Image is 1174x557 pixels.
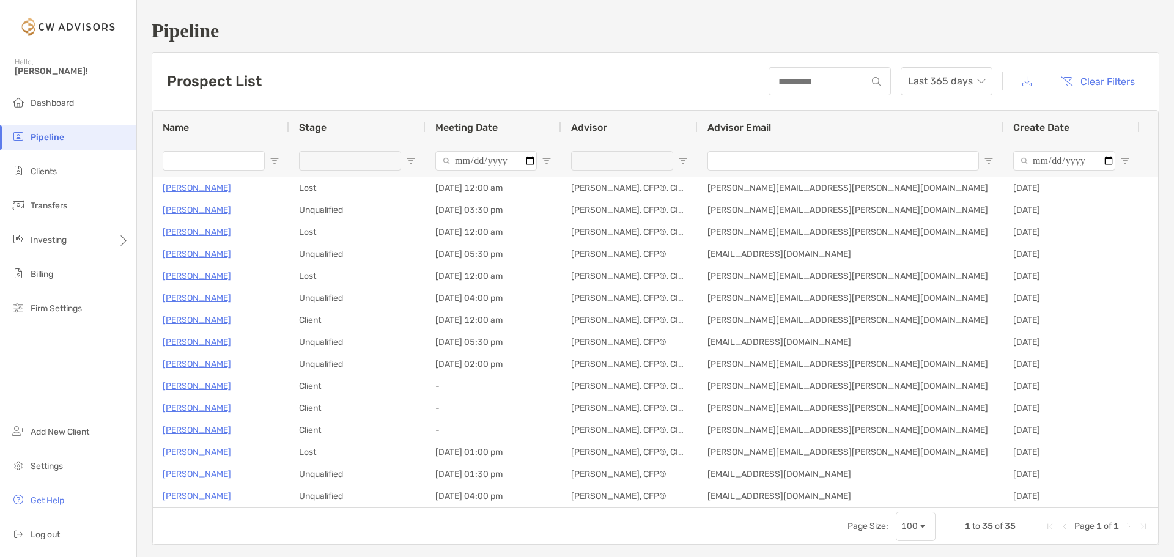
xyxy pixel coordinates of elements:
div: Lost [289,441,426,463]
div: [DATE] 12:00 am [426,177,561,199]
span: Get Help [31,495,64,506]
a: [PERSON_NAME] [163,180,231,196]
img: transfers icon [11,197,26,212]
div: [DATE] [1003,199,1140,221]
span: [PERSON_NAME]! [15,66,129,76]
span: Name [163,122,189,133]
div: [DATE] 12:00 am [426,221,561,243]
div: [DATE] 05:30 pm [426,243,561,265]
div: [DATE] 04:00 pm [426,287,561,309]
div: [DATE] 01:00 pm [426,441,561,463]
div: First Page [1045,522,1055,531]
div: Lost [289,177,426,199]
div: Unqualified [289,243,426,265]
span: 35 [982,521,993,531]
h3: Prospect List [167,73,262,90]
input: Name Filter Input [163,151,265,171]
div: [DATE] 01:30 pm [426,463,561,485]
div: [PERSON_NAME], CFP®, CIMA®, ChFC® [561,375,698,397]
div: Unqualified [289,331,426,353]
div: Client [289,397,426,419]
div: Client [289,375,426,397]
div: Unqualified [289,199,426,221]
div: [PERSON_NAME], CFP® [561,463,698,485]
a: [PERSON_NAME] [163,467,231,482]
div: [PERSON_NAME], CFP® [561,243,698,265]
a: [PERSON_NAME] [163,489,231,504]
a: [PERSON_NAME] [163,290,231,306]
h1: Pipeline [152,20,1159,42]
div: [DATE] 03:30 pm [426,199,561,221]
div: [DATE] 12:00 am [426,265,561,287]
a: [PERSON_NAME] [163,268,231,284]
span: 1 [1096,521,1102,531]
div: [DATE] [1003,353,1140,375]
span: Transfers [31,201,67,211]
p: [PERSON_NAME] [163,334,231,350]
div: [DATE] [1003,419,1140,441]
div: Next Page [1124,522,1134,531]
div: Previous Page [1060,522,1069,531]
div: [PERSON_NAME], CFP®, CIMA®, ChFC® [561,441,698,463]
img: settings icon [11,458,26,473]
span: Last 365 days [908,68,985,95]
div: Lost [289,221,426,243]
div: [PERSON_NAME][EMAIL_ADDRESS][PERSON_NAME][DOMAIN_NAME] [698,221,1003,243]
a: [PERSON_NAME] [163,312,231,328]
p: [PERSON_NAME] [163,246,231,262]
span: Investing [31,235,67,245]
div: [PERSON_NAME][EMAIL_ADDRESS][PERSON_NAME][DOMAIN_NAME] [698,419,1003,441]
div: [DATE] [1003,397,1140,419]
img: billing icon [11,266,26,281]
span: Advisor [571,122,607,133]
div: Unqualified [289,353,426,375]
a: [PERSON_NAME] [163,422,231,438]
button: Open Filter Menu [270,156,279,166]
div: [PERSON_NAME], CFP®, CIMA®, ChFC® [561,265,698,287]
div: [EMAIL_ADDRESS][DOMAIN_NAME] [698,485,1003,507]
span: Add New Client [31,427,89,437]
span: 1 [965,521,970,531]
a: [PERSON_NAME] [163,202,231,218]
div: [EMAIL_ADDRESS][DOMAIN_NAME] [698,463,1003,485]
div: [EMAIL_ADDRESS][DOMAIN_NAME] [698,331,1003,353]
p: [PERSON_NAME] [163,400,231,416]
div: [DATE] [1003,243,1140,265]
div: [PERSON_NAME], CFP®, CIMA®, ChFC® [561,397,698,419]
div: [DATE] [1003,309,1140,331]
div: [DATE] [1003,287,1140,309]
a: [PERSON_NAME] [163,444,231,460]
div: [PERSON_NAME][EMAIL_ADDRESS][PERSON_NAME][DOMAIN_NAME] [698,177,1003,199]
div: - [426,419,561,441]
div: [DATE] [1003,441,1140,463]
div: [DATE] 12:00 am [426,309,561,331]
span: to [972,521,980,531]
div: [PERSON_NAME][EMAIL_ADDRESS][PERSON_NAME][DOMAIN_NAME] [698,287,1003,309]
div: - [426,397,561,419]
p: [PERSON_NAME] [163,224,231,240]
span: 1 [1113,521,1119,531]
a: [PERSON_NAME] [163,378,231,394]
div: [DATE] 04:00 pm [426,485,561,507]
div: [DATE] [1003,221,1140,243]
span: Billing [31,269,53,279]
button: Open Filter Menu [406,156,416,166]
span: 35 [1005,521,1016,531]
div: [PERSON_NAME], CFP®, CIMA®, ChFC® [561,287,698,309]
div: [DATE] [1003,485,1140,507]
div: [PERSON_NAME], CFP®, CIMA®, ChFC® [561,221,698,243]
div: [EMAIL_ADDRESS][DOMAIN_NAME] [698,243,1003,265]
img: get-help icon [11,492,26,507]
span: Advisor Email [707,122,771,133]
div: [DATE] [1003,265,1140,287]
div: [PERSON_NAME], CFP®, CIMA®, ChFC® [561,177,698,199]
a: [PERSON_NAME] [163,356,231,372]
